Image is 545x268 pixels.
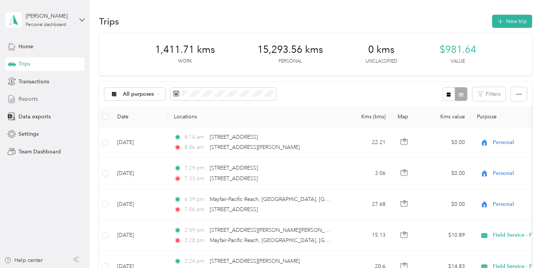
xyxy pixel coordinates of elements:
[210,258,300,264] span: [STREET_ADDRESS][PERSON_NAME]
[257,44,323,56] span: 15,293.56 kms
[178,58,192,65] p: Work
[123,92,154,97] span: All purposes
[210,237,373,243] span: Mayfair-Pacific Reach, [GEOGRAPHIC_DATA], [GEOGRAPHIC_DATA]
[418,158,471,189] td: $0.00
[492,15,532,28] button: New trip
[19,95,38,103] span: Reports
[210,227,342,233] span: [STREET_ADDRESS][PERSON_NAME][PERSON_NAME]
[342,189,392,220] td: 27.68
[210,134,258,140] span: [STREET_ADDRESS]
[19,113,51,121] span: Data exports
[111,106,168,127] th: Date
[184,205,206,214] span: 7:06 pm
[210,206,258,213] span: [STREET_ADDRESS]
[418,106,471,127] th: Kms value
[210,196,373,202] span: Mayfair-Pacific Reach, [GEOGRAPHIC_DATA], [GEOGRAPHIC_DATA]
[184,226,206,234] span: 2:59 pm
[184,195,206,204] span: 6:39 pm
[168,106,342,127] th: Locations
[155,44,215,56] span: 1,411.71 kms
[19,60,30,68] span: Trips
[342,106,392,127] th: Kms (kms)
[111,127,168,158] td: [DATE]
[342,220,392,251] td: 15.13
[440,44,476,56] span: $981.64
[111,158,168,189] td: [DATE]
[184,236,206,245] span: 3:28 pm
[342,158,392,189] td: 3.06
[19,78,49,86] span: Transactions
[210,144,300,150] span: [STREET_ADDRESS][PERSON_NAME]
[184,257,206,265] span: 2:24 pm
[19,148,61,156] span: Team Dashboard
[279,58,302,65] p: Personal
[451,58,465,65] p: Value
[19,43,33,51] span: Home
[472,87,506,101] button: Filters
[368,44,395,56] span: 0 kms
[111,220,168,251] td: [DATE]
[210,165,258,171] span: [STREET_ADDRESS]
[418,127,471,158] td: $0.00
[184,175,206,183] span: 7:33 pm
[4,256,43,264] button: Help center
[184,133,206,141] span: 8:14 am
[342,127,392,158] td: 22.21
[418,189,471,220] td: $0.00
[210,175,258,182] span: [STREET_ADDRESS]
[99,17,119,25] h1: Trips
[111,189,168,220] td: [DATE]
[365,58,397,65] p: Unclassified
[418,220,471,251] td: $10.89
[392,106,418,127] th: Map
[184,143,206,152] span: 8:46 am
[503,226,545,268] iframe: Everlance-gr Chat Button Frame
[19,130,39,138] span: Settings
[26,12,73,20] div: [PERSON_NAME]
[184,164,206,172] span: 7:29 pm
[26,23,66,27] div: Personal dashboard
